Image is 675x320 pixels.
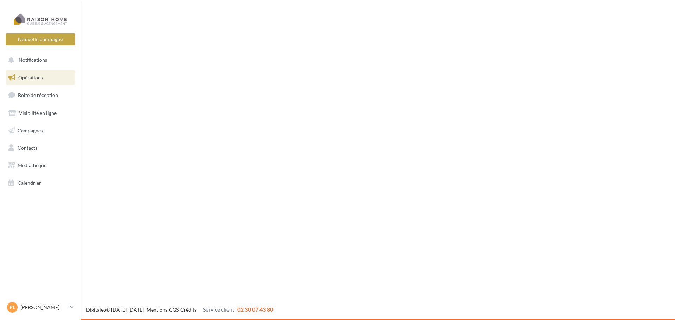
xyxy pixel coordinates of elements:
span: Contacts [18,145,37,151]
span: Opérations [18,74,43,80]
span: Calendrier [18,180,41,186]
a: CGS [169,307,179,313]
span: Notifications [19,57,47,63]
a: Campagnes [4,123,77,138]
a: Visibilité en ligne [4,106,77,120]
a: Digitaleo [86,307,106,313]
span: Campagnes [18,127,43,133]
span: Médiathèque [18,162,46,168]
a: Contacts [4,141,77,155]
span: 02 30 07 43 80 [237,306,273,313]
button: Nouvelle campagne [6,33,75,45]
a: Médiathèque [4,158,77,173]
a: Calendrier [4,176,77,190]
a: Crédits [180,307,197,313]
a: PL [PERSON_NAME] [6,301,75,314]
span: Visibilité en ligne [19,110,57,116]
p: [PERSON_NAME] [20,304,67,311]
button: Notifications [4,53,74,67]
span: Service client [203,306,234,313]
a: Boîte de réception [4,87,77,103]
a: Mentions [147,307,167,313]
span: PL [9,304,15,311]
a: Opérations [4,70,77,85]
span: Boîte de réception [18,92,58,98]
span: © [DATE]-[DATE] - - - [86,307,273,313]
